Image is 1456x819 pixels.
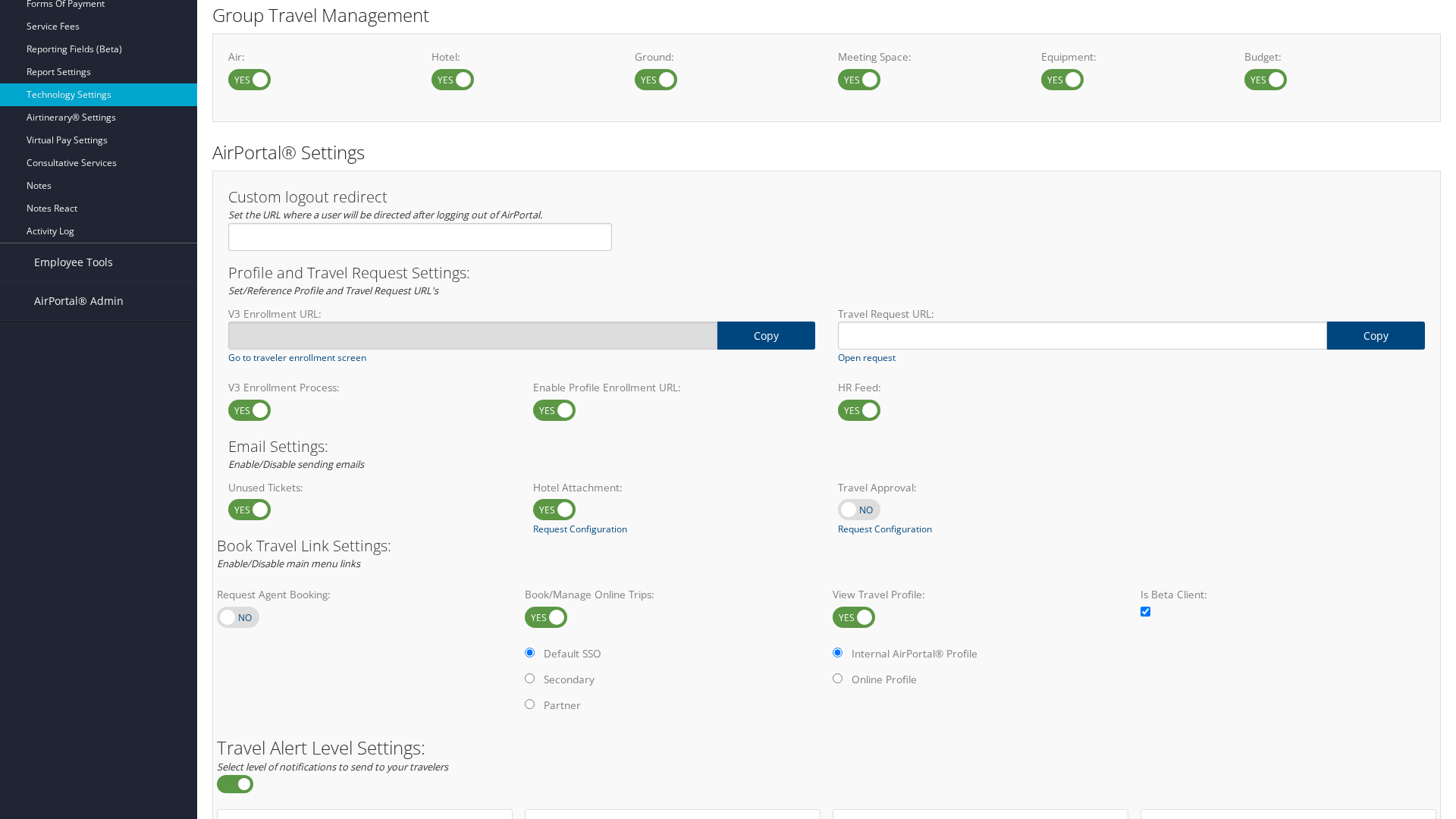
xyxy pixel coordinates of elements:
[1327,322,1425,350] a: copy
[1041,49,1222,64] label: Equipment:
[212,140,1441,165] h2: AirPortal® Settings
[212,2,1441,28] h2: Group Travel Management
[228,480,510,495] label: Unused Tickets:
[217,557,360,570] em: Enable/Disable main menu links
[533,380,815,395] label: Enable Profile Enrollment URL:
[228,457,364,471] em: Enable/Disable sending emails
[852,672,917,687] label: Online Profile
[852,646,977,661] label: Internal AirPortal® Profile
[544,672,595,687] label: Secondary
[838,380,1120,395] label: HR Feed:
[34,282,124,320] span: AirPortal® Admin
[217,760,448,773] em: Select level of notifications to send to your travelers
[533,480,815,495] label: Hotel Attachment:
[717,322,815,350] a: copy
[217,587,513,602] label: Request Agent Booking:
[544,646,601,661] label: Default SSO
[1244,49,1425,64] label: Budget:
[525,587,821,602] label: Book/Manage Online Trips:
[1141,587,1436,602] label: Is Beta Client:
[228,439,1425,454] h3: Email Settings:
[228,284,438,297] em: Set/Reference Profile and Travel Request URL's
[228,265,1425,281] h3: Profile and Travel Request Settings:
[34,243,113,281] span: Employee Tools
[833,587,1128,602] label: View Travel Profile:
[533,522,627,536] a: Request Configuration
[228,351,366,365] a: Go to traveler enrollment screen
[431,49,612,64] label: Hotel:
[228,49,409,64] label: Air:
[838,49,1018,64] label: Meeting Space:
[838,351,896,365] a: Open request
[228,306,815,322] label: V3 Enrollment URL:
[838,480,1120,495] label: Travel Approval:
[217,739,1436,757] h2: Travel Alert Level Settings:
[228,380,510,395] label: V3 Enrollment Process:
[217,538,1436,554] h3: Book Travel Link Settings:
[838,306,1425,322] label: Travel Request URL:
[838,522,932,536] a: Request Configuration
[228,208,542,221] em: Set the URL where a user will be directed after logging out of AirPortal.
[544,698,581,713] label: Partner
[228,190,612,205] h3: Custom logout redirect
[635,49,815,64] label: Ground:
